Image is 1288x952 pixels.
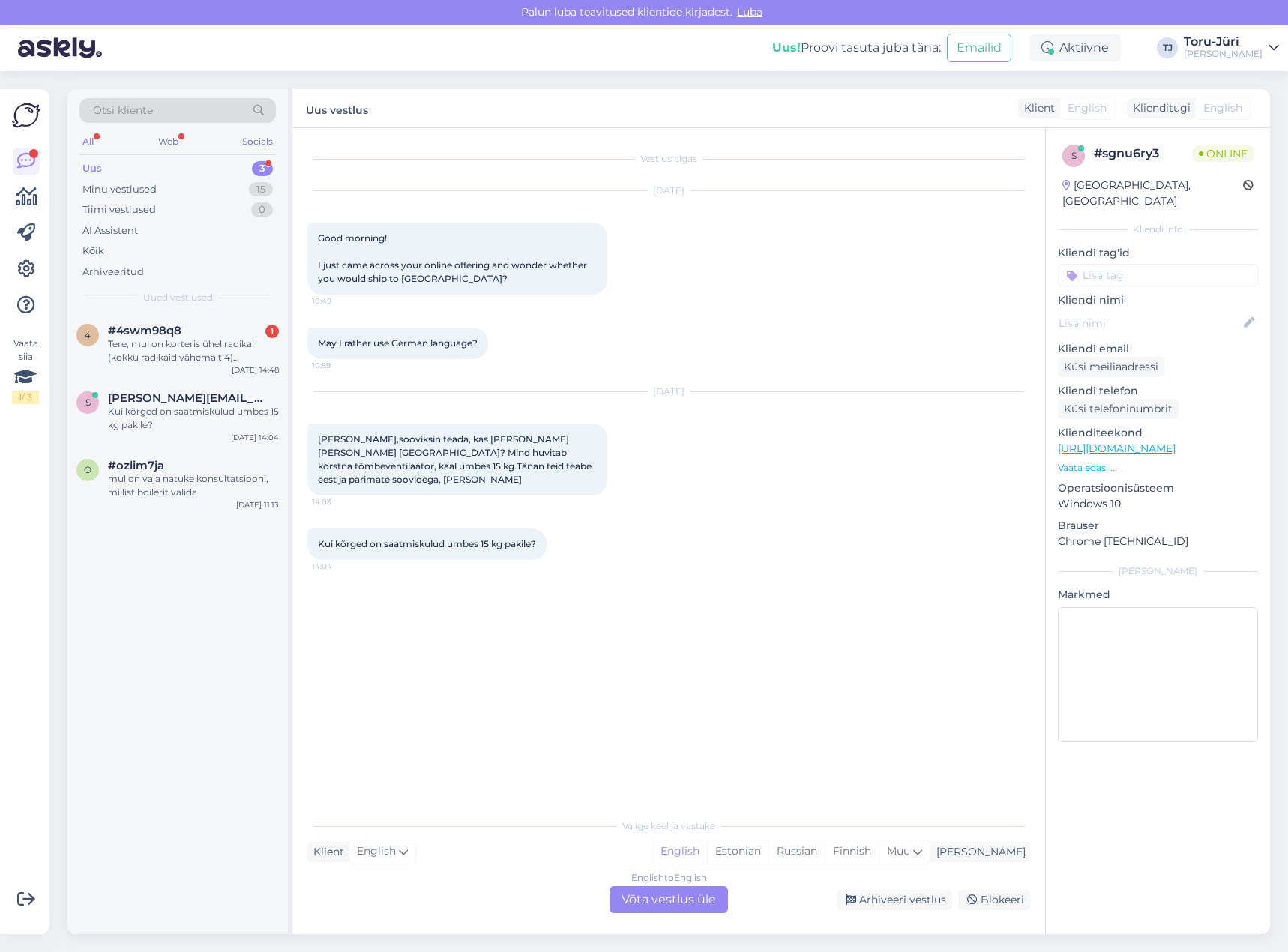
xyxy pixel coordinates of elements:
[1058,245,1258,261] p: Kliendi tag'id
[312,360,368,371] span: 10:59
[825,840,879,863] div: Finnish
[307,385,1030,398] div: [DATE]
[1058,480,1258,496] p: Operatsioonisüsteem
[707,840,768,863] div: Estonian
[930,844,1026,860] div: [PERSON_NAME]
[1071,150,1077,161] span: s
[1094,145,1193,163] div: # sgnu6ry3
[1058,399,1179,419] div: Küsi telefoninumbrit
[108,459,164,472] span: #ozlim7ja
[1127,100,1191,116] div: Klienditugi
[357,843,396,860] span: English
[232,364,279,376] div: [DATE] 14:48
[1058,341,1258,357] p: Kliendi email
[306,98,368,118] label: Uus vestlus
[1058,461,1258,475] p: Vaata edasi ...
[251,202,273,217] div: 0
[12,337,39,404] div: Vaata siia
[1058,292,1258,308] p: Kliendi nimi
[108,405,279,432] div: Kui kõrged on saatmiskulud umbes 15 kg pakile?
[1058,534,1258,549] p: Chrome [TECHNICAL_ID]
[772,39,941,57] div: Proovi tasuta juba täna:
[958,890,1030,910] div: Blokeeri
[231,432,279,443] div: [DATE] 14:04
[236,499,279,510] div: [DATE] 11:13
[85,329,91,340] span: 4
[249,182,273,197] div: 15
[1184,36,1263,48] div: Toru-Jüri
[1062,178,1243,209] div: [GEOGRAPHIC_DATA], [GEOGRAPHIC_DATA]
[1058,425,1258,441] p: Klienditeekond
[252,161,273,176] div: 3
[631,871,707,885] div: English to English
[1058,564,1258,578] div: [PERSON_NAME]
[82,244,104,259] div: Kõik
[1029,34,1121,61] div: Aktiivne
[1068,100,1107,116] span: English
[155,132,181,151] div: Web
[108,337,279,364] div: Tere, mul on korteris ühel radikal (kokku radikaid vähemalt 4) probleem. Nimelt nüüd kütteperiood...
[772,40,801,55] b: Uus!
[947,34,1011,62] button: Emailid
[318,337,478,349] span: May I rather use German language?
[307,844,344,860] div: Klient
[79,132,97,151] div: All
[1058,496,1258,512] p: Windows 10
[82,223,138,238] div: AI Assistent
[732,5,767,19] span: Luba
[12,391,39,404] div: 1 / 3
[1018,100,1055,116] div: Klient
[318,232,589,284] span: Good morning! I just came across your online offering and wonder whether you would ship to [GEOGR...
[307,819,1030,833] div: Valige keel ja vastake
[1058,442,1176,455] a: [URL][DOMAIN_NAME]
[108,324,181,337] span: #4swm98q8
[1058,223,1258,236] div: Kliendi info
[1184,48,1263,60] div: [PERSON_NAME]
[1059,315,1241,331] input: Lisa nimi
[265,325,279,338] div: 1
[143,291,213,304] span: Uued vestlused
[1058,383,1258,399] p: Kliendi telefon
[84,464,91,475] span: o
[82,182,157,197] div: Minu vestlused
[1058,264,1258,286] input: Lisa tag
[318,538,536,549] span: Kui kõrged on saatmiskulud umbes 15 kg pakile?
[108,391,264,405] span: sven-weckwerth@gmx.de
[312,496,368,507] span: 14:03
[887,844,910,858] span: Muu
[85,397,91,408] span: s
[82,161,102,176] div: Uus
[307,152,1030,166] div: Vestlus algas
[307,184,1030,197] div: [DATE]
[610,886,728,913] div: Võta vestlus üle
[239,132,276,151] div: Socials
[1184,36,1279,60] a: Toru-Jüri[PERSON_NAME]
[653,840,707,863] div: English
[312,561,368,572] span: 14:04
[1157,37,1178,58] div: TJ
[108,472,279,499] div: mul on vaja natuke konsultatsiooni, millist boilerit valida
[312,295,368,307] span: 10:49
[837,890,952,910] div: Arhiveeri vestlus
[318,433,594,485] span: [PERSON_NAME],sooviksin teada, kas [PERSON_NAME] [PERSON_NAME] [GEOGRAPHIC_DATA]? Mind huvitab ko...
[1058,357,1164,377] div: Küsi meiliaadressi
[93,103,153,118] span: Otsi kliente
[1058,587,1258,603] p: Märkmed
[12,101,40,130] img: Askly Logo
[82,265,144,280] div: Arhiveeritud
[82,202,156,217] div: Tiimi vestlused
[1058,518,1258,534] p: Brauser
[1193,145,1254,162] span: Online
[768,840,825,863] div: Russian
[1203,100,1242,116] span: English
